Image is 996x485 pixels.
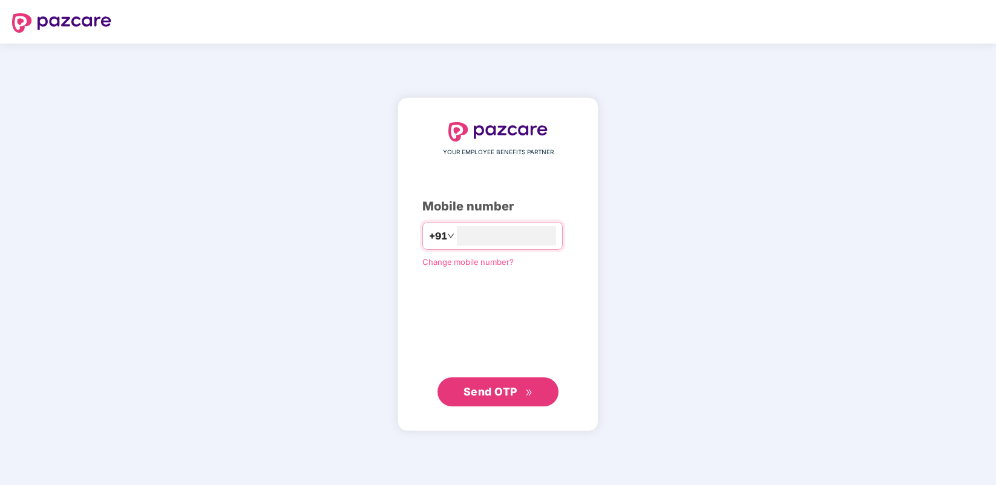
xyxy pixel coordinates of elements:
img: logo [448,122,548,142]
span: +91 [429,229,447,244]
span: YOUR EMPLOYEE BENEFITS PARTNER [443,148,554,157]
div: Mobile number [422,197,574,216]
span: double-right [525,389,533,397]
button: Send OTPdouble-right [437,377,559,406]
span: Send OTP [464,385,517,398]
a: Change mobile number? [422,257,514,267]
span: down [447,232,454,239]
img: logo [12,13,111,33]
